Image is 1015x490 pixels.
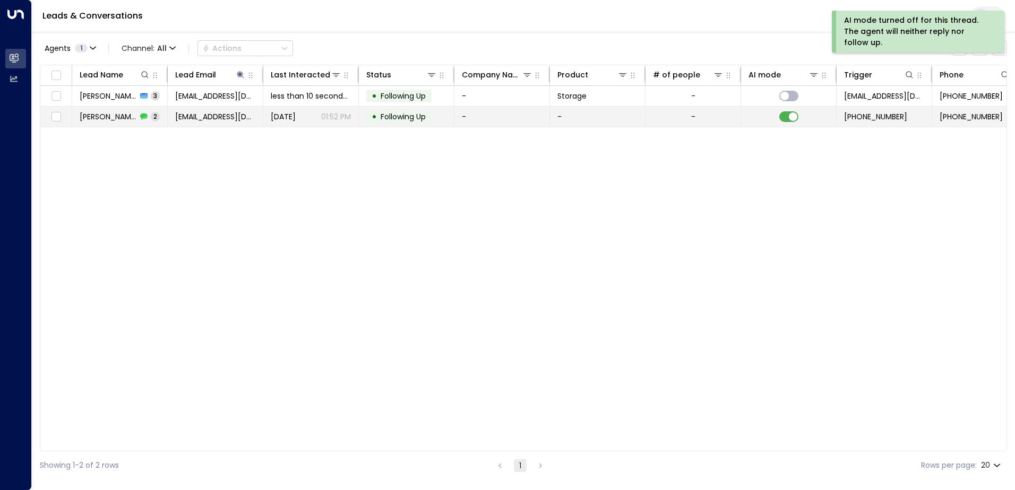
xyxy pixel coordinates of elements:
[844,15,990,48] div: AI mode turned off for this thread. The agent will neither reply nor follow up.
[691,91,695,101] div: -
[49,69,63,82] span: Toggle select all
[653,68,724,81] div: # of people
[366,68,391,81] div: Status
[175,111,255,122] span: ruthrobouk@yahoo.co.uk
[157,44,167,52] span: All
[940,68,1010,81] div: Phone
[42,10,143,22] a: Leads & Conversations
[40,460,119,471] div: Showing 1-2 of 2 rows
[202,43,242,53] div: Actions
[45,45,71,52] span: Agents
[271,68,330,81] div: Last Interacted
[462,68,522,81] div: Company Name
[381,111,426,122] span: Following Up
[381,91,426,101] span: Following Up
[175,68,246,81] div: Lead Email
[80,111,137,122] span: Ruth Robinson
[80,91,137,101] span: Ruth Robinson
[921,460,977,471] label: Rows per page:
[462,68,532,81] div: Company Name
[940,111,1003,122] span: +447915075971
[981,458,1003,473] div: 20
[372,87,377,105] div: •
[175,68,216,81] div: Lead Email
[653,68,700,81] div: # of people
[151,112,160,121] span: 2
[49,90,63,103] span: Toggle select row
[40,41,100,56] button: Agents1
[197,40,293,56] div: Button group with a nested menu
[844,111,907,122] span: +447915075971
[454,86,550,106] td: -
[197,40,293,56] button: Actions
[321,111,351,122] p: 01:52 PM
[749,68,781,81] div: AI mode
[844,68,872,81] div: Trigger
[844,91,924,101] span: leads@space-station.co.uk
[175,91,255,101] span: ruthrobouk@yahoo.co.uk
[271,91,351,101] span: less than 10 seconds ago
[151,91,160,100] span: 3
[271,68,341,81] div: Last Interacted
[271,111,296,122] span: Yesterday
[372,108,377,126] div: •
[493,459,547,472] nav: pagination navigation
[557,68,628,81] div: Product
[75,44,88,52] span: 1
[80,68,123,81] div: Lead Name
[80,68,150,81] div: Lead Name
[117,41,180,56] span: Channel:
[557,68,588,81] div: Product
[366,68,437,81] div: Status
[117,41,180,56] button: Channel:All
[844,68,915,81] div: Trigger
[557,91,587,101] span: Storage
[940,91,1003,101] span: +447915075971
[940,68,964,81] div: Phone
[514,459,527,472] button: page 1
[691,111,695,122] div: -
[49,110,63,124] span: Toggle select row
[550,107,646,127] td: -
[454,107,550,127] td: -
[749,68,819,81] div: AI mode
